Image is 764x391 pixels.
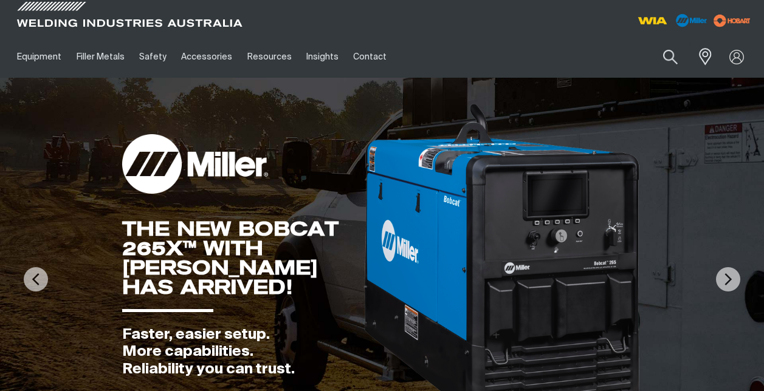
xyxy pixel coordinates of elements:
[24,267,48,291] img: PrevArrow
[635,42,691,71] input: Product name or item number...
[69,36,131,78] a: Filler Metals
[10,36,69,78] a: Equipment
[710,12,754,30] img: miller
[122,326,362,378] div: Faster, easier setup. More capabilities. Reliability you can trust.
[716,267,740,291] img: NextArrow
[132,36,174,78] a: Safety
[174,36,239,78] a: Accessories
[10,36,568,78] nav: Main
[650,42,691,71] button: Search products
[240,36,299,78] a: Resources
[122,219,362,297] div: THE NEW BOBCAT 265X™ WITH [PERSON_NAME] HAS ARRIVED!
[346,36,394,78] a: Contact
[299,36,346,78] a: Insights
